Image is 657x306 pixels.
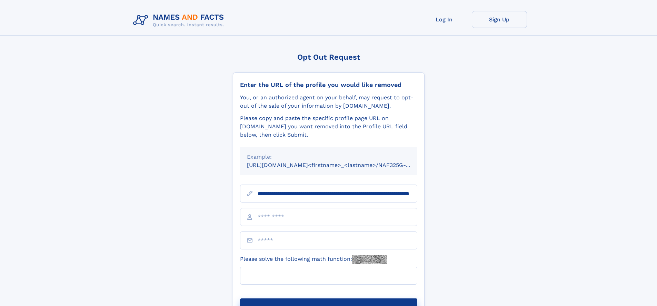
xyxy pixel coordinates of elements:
[247,153,410,161] div: Example:
[233,53,425,61] div: Opt Out Request
[240,93,417,110] div: You, or an authorized agent on your behalf, may request to opt-out of the sale of your informatio...
[247,162,430,168] small: [URL][DOMAIN_NAME]<firstname>_<lastname>/NAF325G-xxxxxxxx
[417,11,472,28] a: Log In
[240,114,417,139] div: Please copy and paste the specific profile page URL on [DOMAIN_NAME] you want removed into the Pr...
[240,81,417,89] div: Enter the URL of the profile you would like removed
[130,11,230,30] img: Logo Names and Facts
[472,11,527,28] a: Sign Up
[240,255,387,264] label: Please solve the following math function:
